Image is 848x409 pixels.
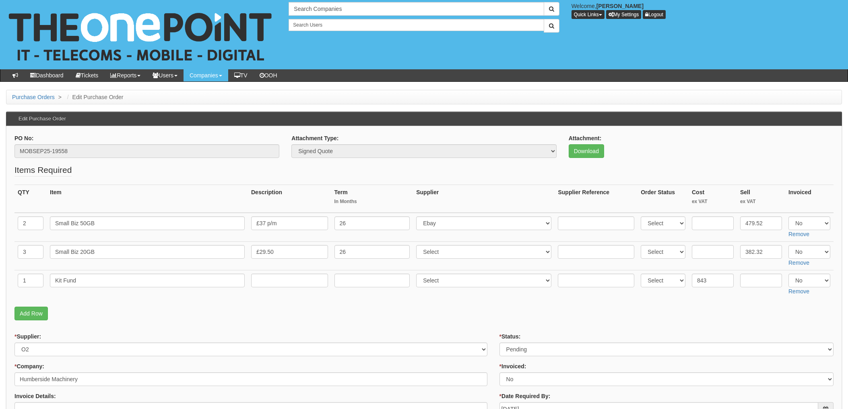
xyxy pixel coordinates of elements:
[788,260,809,266] a: Remove
[643,10,666,19] a: Logout
[14,134,33,142] label: PO No:
[785,185,834,213] th: Invoiced
[47,185,248,213] th: Item
[692,198,734,205] small: ex VAT
[146,69,184,81] a: Users
[689,185,737,213] th: Cost
[499,332,521,340] label: Status:
[14,164,72,176] legend: Items Required
[289,2,544,16] input: Search Companies
[14,112,70,126] h3: Edit Purchase Order
[291,134,338,142] label: Attachment Type:
[289,19,544,31] input: Search Users
[569,144,604,158] a: Download
[104,69,146,81] a: Reports
[638,185,689,213] th: Order Status
[14,307,48,320] a: Add Row
[788,231,809,237] a: Remove
[331,185,413,213] th: Term
[14,392,56,400] label: Invoice Details:
[65,93,124,101] li: Edit Purchase Order
[606,10,642,19] a: My Settings
[184,69,228,81] a: Companies
[12,94,55,100] a: Purchase Orders
[565,2,848,19] div: Welcome,
[228,69,254,81] a: TV
[24,69,70,81] a: Dashboard
[569,134,602,142] label: Attachment:
[254,69,283,81] a: OOH
[499,392,551,400] label: Date Required By:
[248,185,331,213] th: Description
[334,198,410,205] small: In Months
[740,198,782,205] small: ex VAT
[14,362,44,370] label: Company:
[70,69,105,81] a: Tickets
[788,288,809,295] a: Remove
[596,3,644,9] b: [PERSON_NAME]
[14,332,41,340] label: Supplier:
[555,185,638,213] th: Supplier Reference
[14,185,47,213] th: QTY
[737,185,785,213] th: Sell
[56,94,64,100] span: >
[413,185,555,213] th: Supplier
[499,362,526,370] label: Invoiced:
[572,10,605,19] button: Quick Links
